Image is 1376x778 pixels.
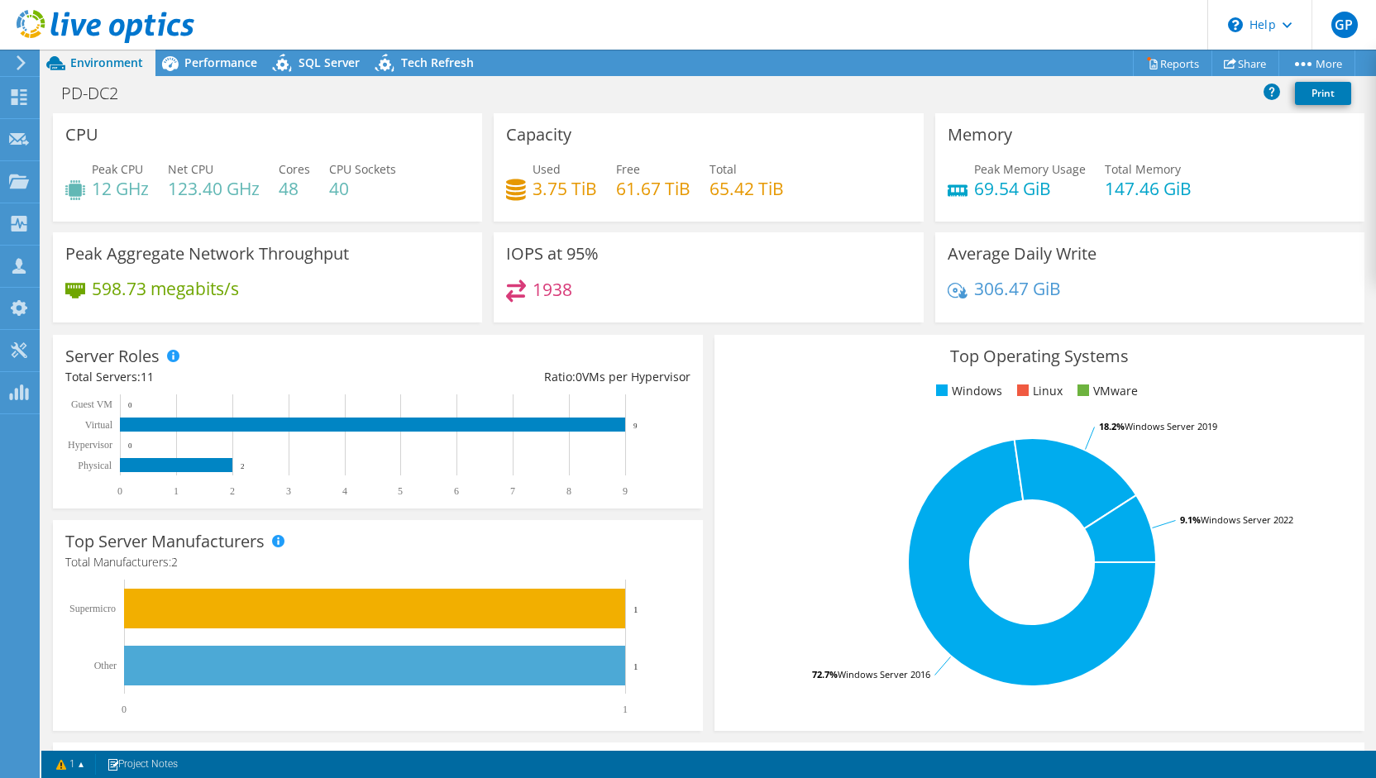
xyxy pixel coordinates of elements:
li: Linux [1013,382,1063,400]
span: Environment [70,55,143,70]
span: CPU Sockets [329,161,396,177]
h3: Top Operating Systems [727,347,1352,365]
a: Reports [1133,50,1212,76]
text: Guest VM [71,399,112,410]
span: Net CPU [168,161,213,177]
span: Tech Refresh [401,55,474,70]
a: Print [1295,82,1351,105]
span: Total Memory [1105,161,1181,177]
li: VMware [1073,382,1138,400]
a: Share [1211,50,1279,76]
span: 0 [576,369,582,384]
text: 1 [623,704,628,715]
text: 0 [128,401,132,409]
text: 1 [633,604,638,614]
text: 8 [566,485,571,497]
h4: 12 GHz [92,179,149,198]
text: 7 [510,485,515,497]
a: More [1278,50,1355,76]
h4: 3.75 TiB [533,179,597,198]
span: 2 [171,554,178,570]
span: Cores [279,161,310,177]
svg: \n [1228,17,1243,32]
text: 9 [633,422,638,430]
a: 1 [45,754,96,775]
h4: 48 [279,179,310,198]
text: 2 [230,485,235,497]
text: 5 [398,485,403,497]
span: SQL Server [299,55,360,70]
h1: PD-DC2 [54,84,144,103]
h3: Top Server Manufacturers [65,532,265,551]
h4: 40 [329,179,396,198]
h3: Peak Aggregate Network Throughput [65,245,349,263]
div: Ratio: VMs per Hypervisor [378,368,690,386]
h4: 598.73 megabits/s [92,279,239,298]
span: Free [616,161,640,177]
text: 2 [241,462,245,470]
h4: 147.46 GiB [1105,179,1192,198]
h4: 123.40 GHz [168,179,260,198]
h3: Memory [948,126,1012,144]
text: Other [94,660,117,671]
text: Hypervisor [68,439,112,451]
tspan: Windows Server 2016 [838,668,930,680]
text: 0 [122,704,127,715]
h4: 306.47 GiB [974,279,1061,298]
text: Physical [78,460,112,471]
tspan: Windows Server 2019 [1125,420,1217,432]
text: 1 [633,661,638,671]
text: 0 [128,442,132,450]
text: Supermicro [69,603,116,614]
span: Peak Memory Usage [974,161,1086,177]
text: 4 [342,485,347,497]
text: 6 [454,485,459,497]
h4: 1938 [533,280,572,298]
li: Windows [932,382,1002,400]
tspan: 18.2% [1099,420,1125,432]
h3: Capacity [506,126,571,144]
h3: Server Roles [65,347,160,365]
span: Performance [184,55,257,70]
text: 3 [286,485,291,497]
h4: 69.54 GiB [974,179,1086,198]
span: 11 [141,369,154,384]
span: Peak CPU [92,161,143,177]
a: Project Notes [95,754,189,775]
tspan: Windows Server 2022 [1201,513,1293,526]
text: Virtual [85,419,113,431]
span: Total [709,161,737,177]
text: 0 [117,485,122,497]
tspan: 9.1% [1180,513,1201,526]
span: GP [1331,12,1358,38]
span: Used [533,161,561,177]
h4: Total Manufacturers: [65,553,690,571]
h4: 65.42 TiB [709,179,784,198]
text: 9 [623,485,628,497]
text: 1 [174,485,179,497]
h4: 61.67 TiB [616,179,690,198]
div: Total Servers: [65,368,378,386]
tspan: 72.7% [812,668,838,680]
h3: CPU [65,126,98,144]
h3: Average Daily Write [948,245,1096,263]
h3: IOPS at 95% [506,245,599,263]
